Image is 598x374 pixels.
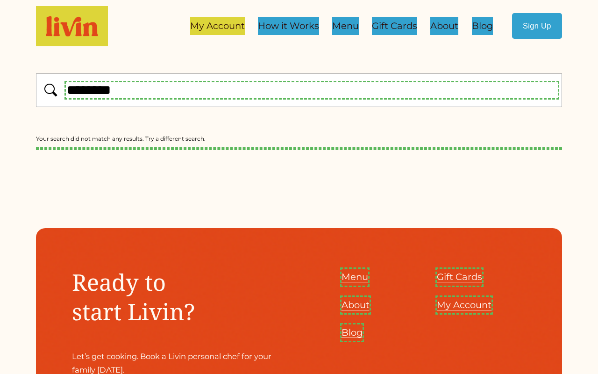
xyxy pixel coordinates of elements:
[435,267,484,287] a: Gift Cards
[342,327,363,338] span: Blog
[372,17,417,35] a: Gift Cards
[332,17,359,35] a: Menu
[340,323,364,342] a: Blog
[430,17,458,35] a: About
[340,295,371,315] a: About
[36,130,562,147] div: Your search did not match any results. Try a different search.
[190,17,245,35] a: My Account
[472,17,493,35] a: Blog
[340,267,370,287] a: Menu
[512,13,562,39] a: Sign Up
[435,295,493,315] a: My Account
[72,266,195,327] span: Ready to start Livin?
[342,299,370,310] span: About
[437,299,491,310] span: My Account
[36,6,108,46] img: Livin
[437,271,482,282] span: Gift Cards
[258,17,319,35] a: How it Works
[342,271,368,282] span: Menu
